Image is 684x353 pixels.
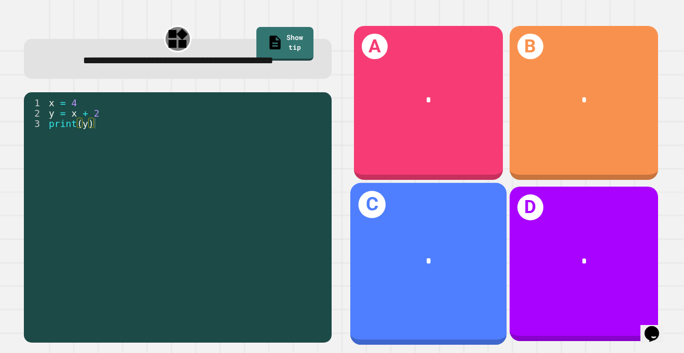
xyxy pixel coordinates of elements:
h1: D [517,194,543,220]
div: 1 [24,97,47,108]
iframe: chat widget [640,312,674,343]
h1: B [517,34,543,60]
h1: A [362,34,388,60]
div: 3 [24,118,47,129]
h1: C [359,191,386,218]
a: Show tip [256,27,313,61]
div: 2 [24,108,47,118]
